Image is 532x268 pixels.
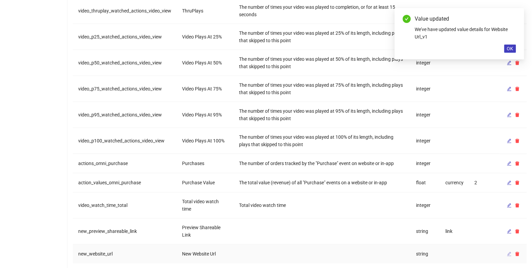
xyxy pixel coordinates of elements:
[507,229,511,234] span: edit
[507,138,511,143] span: edit
[415,26,516,41] div: We've have updated value details for Website Url_v1
[177,154,234,173] td: Purchases
[73,244,177,263] td: new_website_url
[177,218,234,244] td: Preview Shareable Link
[234,128,411,154] td: The number of times your video was played at 100% of its length, including plays that skipped to ...
[411,102,440,128] td: integer
[73,76,177,102] td: video_p75_watched_actions_video_view
[507,161,511,166] span: edit
[73,128,177,154] td: video_p100_watched_actions_video_view
[507,251,511,256] span: edit
[234,154,411,173] td: The number of orders tracked by the "Purchase" event on website or in-app
[177,128,234,154] td: Video Plays At 100%
[515,180,520,185] span: delete
[411,76,440,102] td: integer
[177,173,234,192] td: Purchase Value
[515,138,520,143] span: delete
[73,154,177,173] td: actions_omni_purchase
[177,76,234,102] td: Video Plays At 75%
[469,173,500,192] td: 2
[411,218,440,244] td: string
[411,192,440,218] td: integer
[515,251,520,256] span: delete
[234,173,411,192] td: The total value (revenue) of all "Purchase" events on a website or in-app
[177,192,234,218] td: Total video watch time
[507,46,513,51] span: OK
[411,128,440,154] td: integer
[515,161,520,166] span: delete
[507,112,511,117] span: edit
[411,244,440,263] td: string
[508,15,516,22] a: Close
[403,15,411,23] span: check-circle
[177,50,234,76] td: Video Plays At 50%
[73,173,177,192] td: action_values_omni_purchase
[73,102,177,128] td: video_p95_watched_actions_video_view
[73,50,177,76] td: video_p50_watched_actions_video_view
[411,173,440,192] td: float
[234,24,411,50] td: The number of times your video was played at 25% of its length, including plays that skipped to t...
[515,86,520,91] span: delete
[73,192,177,218] td: video_watch_time_total
[507,86,511,91] span: edit
[415,15,516,23] div: Value updated
[507,203,511,208] span: edit
[73,218,177,244] td: new_preview_shareable_link
[234,192,411,218] td: Total video watch time
[440,218,469,244] td: link
[234,76,411,102] td: The number of times your video was played at 75% of its length, including plays that skipped to t...
[177,24,234,50] td: Video Plays At 25%
[411,154,440,173] td: integer
[440,173,469,192] td: currency
[507,180,511,185] span: edit
[515,112,520,117] span: delete
[234,50,411,76] td: The number of times your video was played at 50% of its length, including plays that skipped to t...
[515,203,520,208] span: delete
[234,102,411,128] td: The number of times your video was played at 95% of its length, including plays that skipped to t...
[504,45,516,53] button: OK
[177,102,234,128] td: Video Plays At 95%
[73,24,177,50] td: video_p25_watched_actions_video_view
[515,229,520,234] span: delete
[177,244,234,263] td: New Website Url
